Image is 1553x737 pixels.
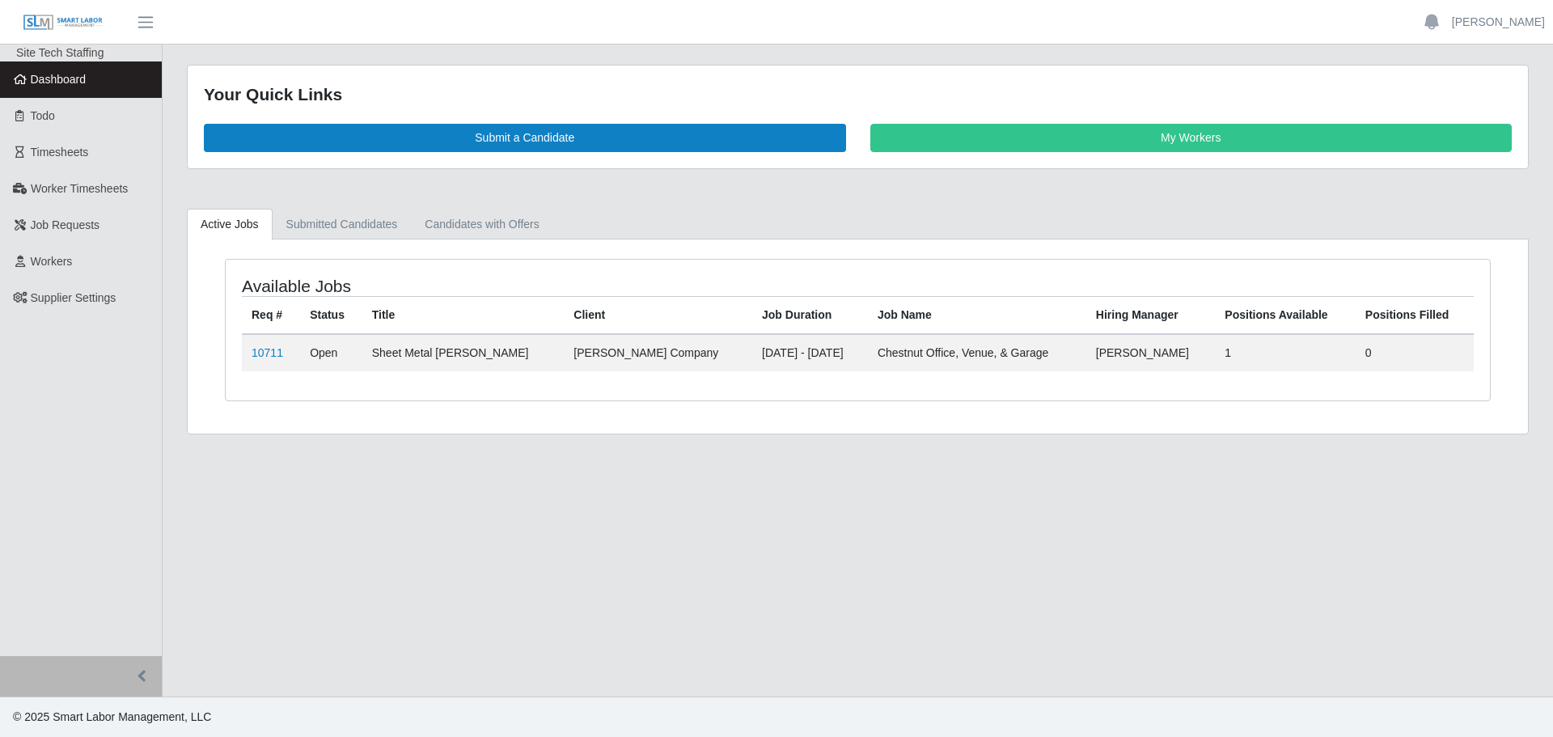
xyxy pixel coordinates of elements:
td: Sheet Metal [PERSON_NAME] [362,334,565,371]
th: Positions Available [1215,296,1356,334]
th: Title [362,296,565,334]
th: Client [564,296,752,334]
span: Site Tech Staffing [16,46,104,59]
img: SLM Logo [23,14,104,32]
a: My Workers [870,124,1513,152]
span: Workers [31,255,73,268]
td: Open [300,334,362,371]
td: [PERSON_NAME] [1086,334,1216,371]
span: © 2025 Smart Labor Management, LLC [13,710,211,723]
th: Job Name [868,296,1086,334]
a: 10711 [252,346,283,359]
a: [PERSON_NAME] [1452,14,1545,31]
span: Timesheets [31,146,89,159]
a: Active Jobs [187,209,273,240]
th: Hiring Manager [1086,296,1216,334]
span: Dashboard [31,73,87,86]
th: Status [300,296,362,334]
th: Req # [242,296,300,334]
th: Job Duration [752,296,868,334]
td: [PERSON_NAME] Company [564,334,752,371]
div: Your Quick Links [204,82,1512,108]
td: [DATE] - [DATE] [752,334,868,371]
span: Supplier Settings [31,291,116,304]
span: Todo [31,109,55,122]
a: Submit a Candidate [204,124,846,152]
td: 0 [1356,334,1474,371]
span: Job Requests [31,218,100,231]
th: Positions Filled [1356,296,1474,334]
a: Candidates with Offers [411,209,552,240]
a: Submitted Candidates [273,209,412,240]
td: 1 [1215,334,1356,371]
span: Worker Timesheets [31,182,128,195]
td: Chestnut Office, Venue, & Garage [868,334,1086,371]
h4: Available Jobs [242,276,741,296]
